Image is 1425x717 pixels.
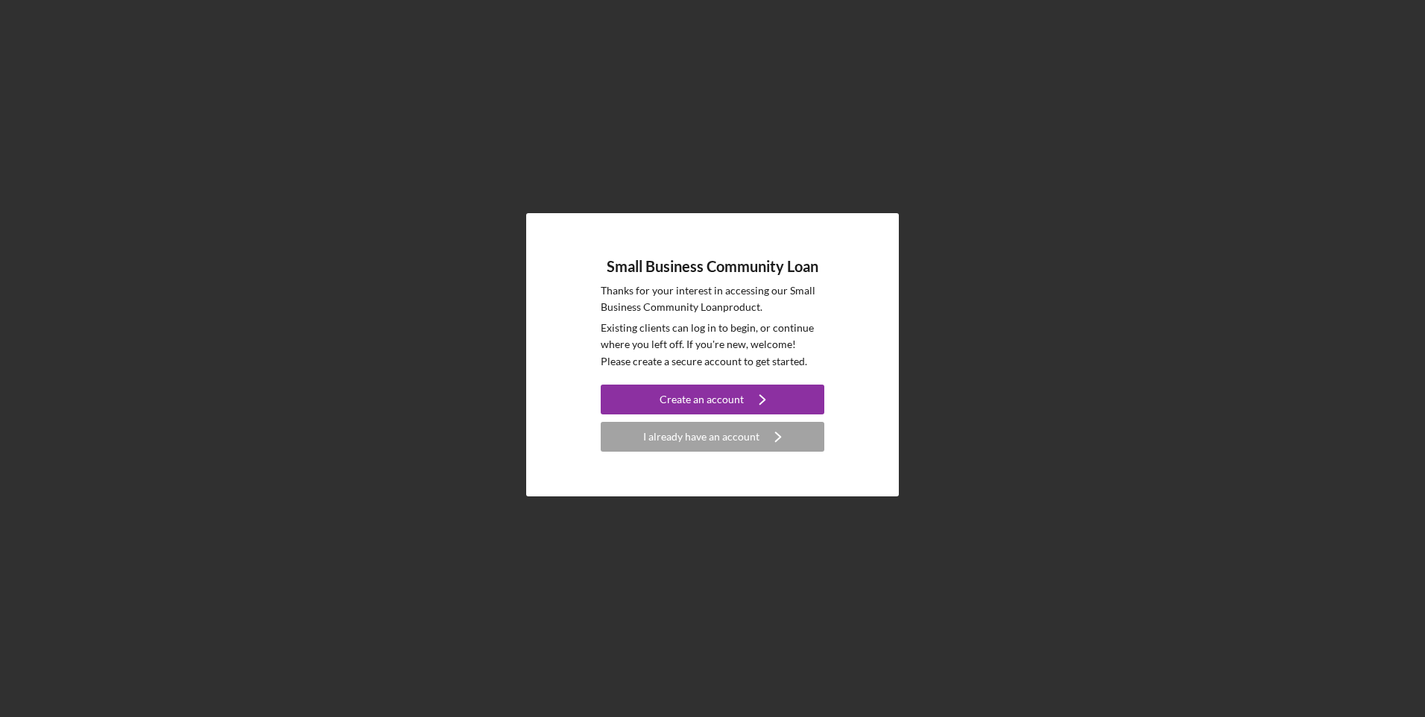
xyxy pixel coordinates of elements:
[601,422,824,452] button: I already have an account
[601,282,824,316] p: Thanks for your interest in accessing our Small Business Community Loan product.
[660,385,744,414] div: Create an account
[601,385,824,418] a: Create an account
[643,422,759,452] div: I already have an account
[601,320,824,370] p: Existing clients can log in to begin, or continue where you left off. If you're new, welcome! Ple...
[607,258,818,275] h4: Small Business Community Loan
[601,385,824,414] button: Create an account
